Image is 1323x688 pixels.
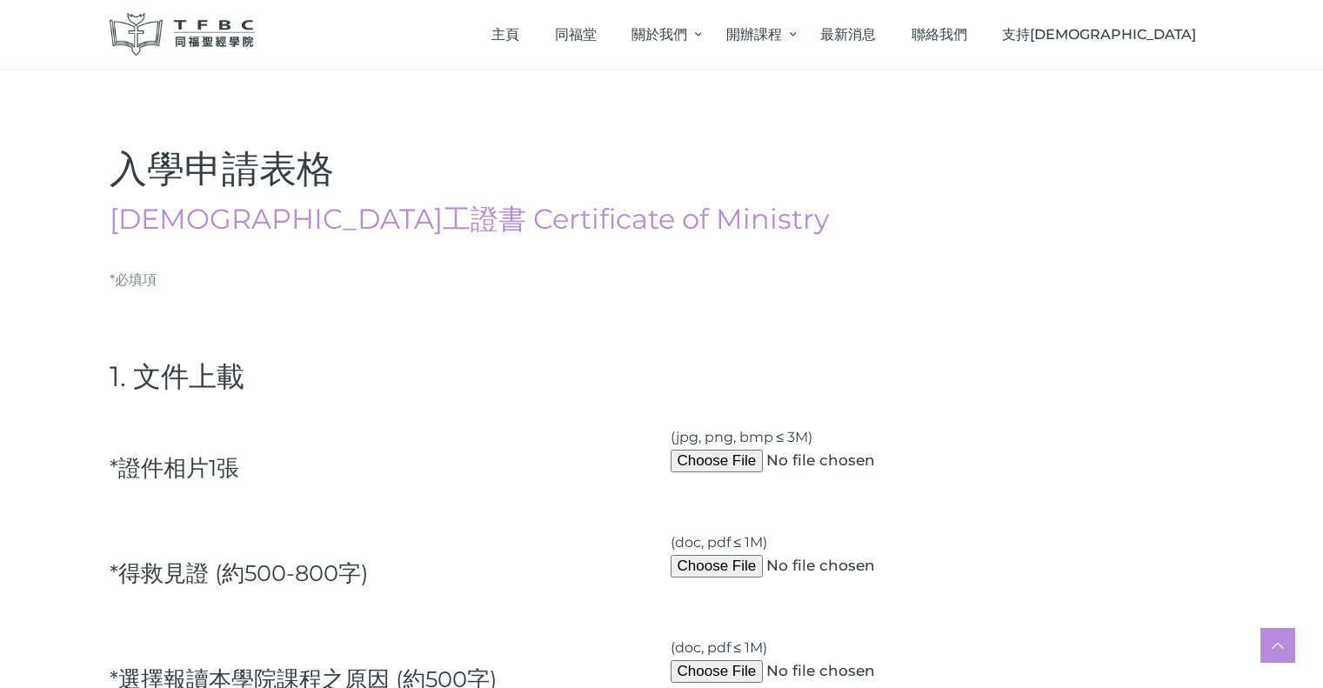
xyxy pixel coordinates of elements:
a: 聯絡我們 [893,9,985,60]
span: 主頁 [491,26,519,43]
img: 同福聖經學院 TFBC [110,13,256,56]
a: 同福堂 [537,9,614,60]
label: (jpg, png, bmp ≤ 3M) [671,425,996,499]
h4: [DEMOGRAPHIC_DATA]⼯證書 Certificate of Ministry [110,205,1214,233]
span: 最新消息 [820,26,876,43]
h4: 1. 文件上載 [110,359,1214,394]
h3: 入學申請表格 [110,150,1214,188]
span: 同福堂 [555,26,597,43]
input: (doc, pdf ≤ 1M) [671,555,996,578]
span: 支持[DEMOGRAPHIC_DATA] [1002,26,1196,43]
span: 開辦課程 [726,26,782,43]
a: Scroll to top [1260,628,1295,663]
a: 主頁 [474,9,538,60]
input: (doc, pdf ≤ 1M) [671,660,996,683]
h5: *得救⾒證 (約500-800字) [110,559,368,587]
a: 最新消息 [803,9,894,60]
span: 關於我們 [631,26,687,43]
span: 聯絡我們 [912,26,967,43]
input: (jpg, png, bmp ≤ 3M) [671,450,996,472]
a: 開辦課程 [708,9,802,60]
a: 支持[DEMOGRAPHIC_DATA] [985,9,1214,60]
h5: *證件相⽚1張 [110,454,239,482]
a: 關於我們 [614,9,708,60]
label: (doc, pdf ≤ 1M) [671,531,996,605]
